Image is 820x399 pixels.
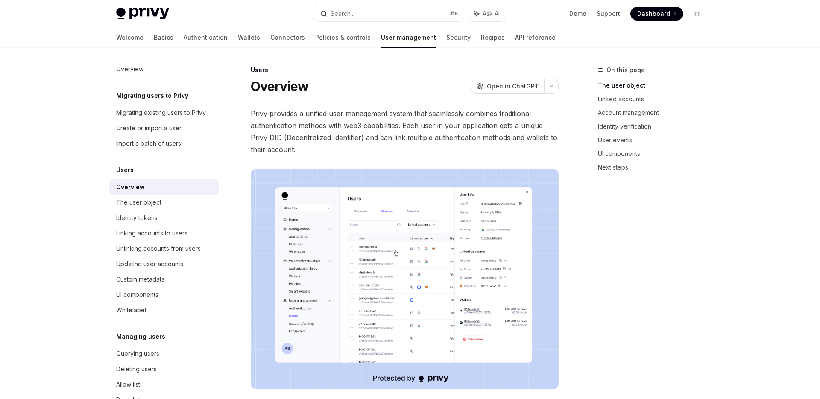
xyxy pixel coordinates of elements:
a: Querying users [109,346,219,361]
a: User management [381,27,436,48]
a: Recipes [481,27,505,48]
span: Ask AI [483,9,500,18]
a: Custom metadata [109,272,219,287]
button: Ask AI [468,6,506,21]
div: Linking accounts to users [116,228,187,238]
a: Wallets [238,27,260,48]
a: Identity tokens [109,210,219,226]
a: Import a batch of users [109,136,219,151]
img: images/Users2.png [251,169,559,389]
h1: Overview [251,79,308,94]
a: Authentication [184,27,228,48]
div: Import a batch of users [116,138,181,149]
a: Policies & controls [315,27,371,48]
div: The user object [116,197,161,208]
button: Open in ChatGPT [471,79,544,94]
a: The user object [598,79,711,92]
a: Security [446,27,471,48]
div: UI components [116,290,158,300]
span: Privy provides a unified user management system that seamlessly combines traditional authenticati... [251,108,559,155]
a: Overview [109,179,219,195]
a: Account management [598,106,711,120]
a: Create or import a user [109,120,219,136]
a: The user object [109,195,219,210]
div: Migrating existing users to Privy [116,108,206,118]
div: Overview [116,182,145,192]
div: Search... [331,9,354,19]
a: Whitelabel [109,302,219,318]
div: Unlinking accounts from users [116,244,201,254]
a: User events [598,133,711,147]
a: Support [597,9,620,18]
div: Custom metadata [116,274,165,285]
a: Migrating existing users to Privy [109,105,219,120]
a: Deleting users [109,361,219,377]
div: Create or import a user [116,123,182,133]
a: Linked accounts [598,92,711,106]
a: UI components [598,147,711,161]
a: Allow list [109,377,219,392]
a: Dashboard [630,7,683,21]
h5: Migrating users to Privy [116,91,188,101]
span: ⌘ K [450,10,459,17]
h5: Managing users [116,332,165,342]
span: Open in ChatGPT [487,82,539,91]
a: Demo [569,9,586,18]
span: Dashboard [637,9,670,18]
a: Next steps [598,161,711,174]
a: Linking accounts to users [109,226,219,241]
a: Unlinking accounts from users [109,241,219,256]
h5: Users [116,165,134,175]
a: Connectors [270,27,305,48]
span: On this page [606,65,645,75]
a: Overview [109,62,219,77]
div: Users [251,66,559,74]
div: Whitelabel [116,305,146,315]
div: Deleting users [116,364,157,374]
a: Updating user accounts [109,256,219,272]
a: API reference [515,27,556,48]
div: Overview [116,64,143,74]
a: Identity verification [598,120,711,133]
a: UI components [109,287,219,302]
div: Updating user accounts [116,259,183,269]
div: Allow list [116,379,140,390]
div: Identity tokens [116,213,158,223]
button: Toggle dark mode [690,7,704,21]
a: Basics [154,27,173,48]
a: Welcome [116,27,143,48]
img: light logo [116,8,169,20]
button: Search...⌘K [314,6,464,21]
div: Querying users [116,349,159,359]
